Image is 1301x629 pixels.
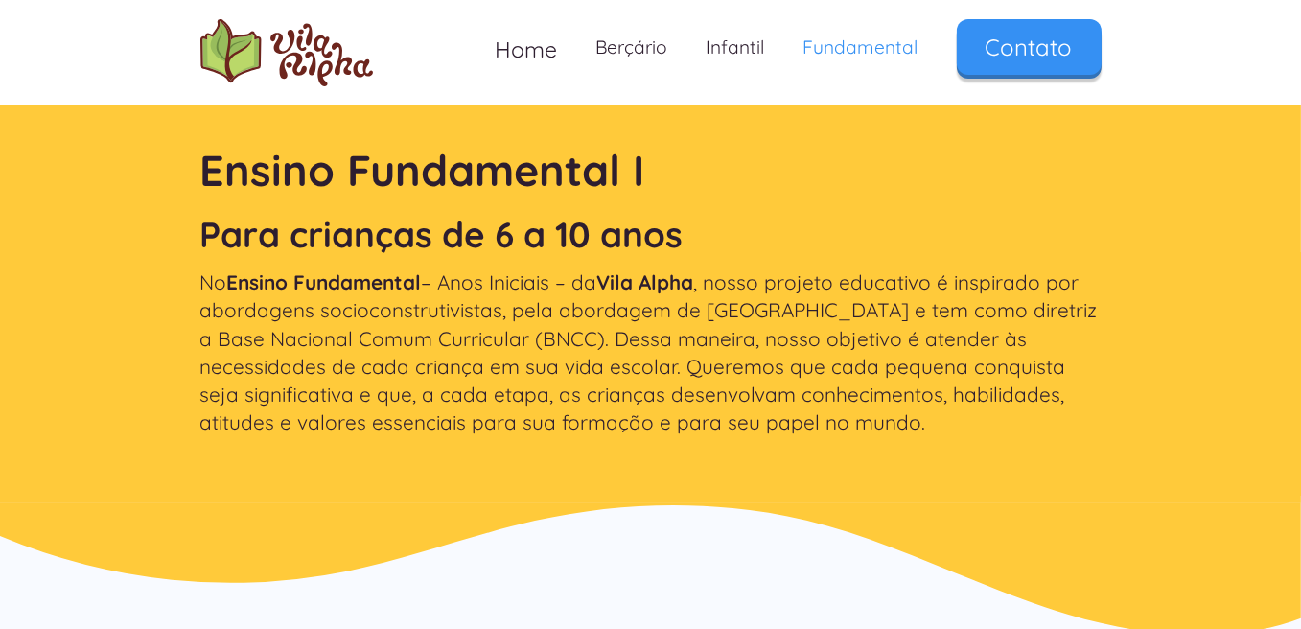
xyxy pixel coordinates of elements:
h1: Ensino Fundamental I [200,140,1102,200]
strong: Vila Alpha [597,269,694,294]
strong: Para crianças de 6 a 10 anos [200,212,684,256]
a: Home [476,19,577,80]
p: No – Anos Iniciais – da , nosso projeto educativo é inspirado por abordagens socioconstrutivistas... [200,268,1102,436]
strong: Ensino Fundamental [227,269,422,294]
span: Home [496,35,558,63]
a: Berçário [577,19,687,76]
a: Contato [957,19,1102,75]
img: logo Escola Vila Alpha [200,19,373,86]
a: Infantil [687,19,784,76]
a: home [200,19,373,86]
a: Fundamental [784,19,938,76]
